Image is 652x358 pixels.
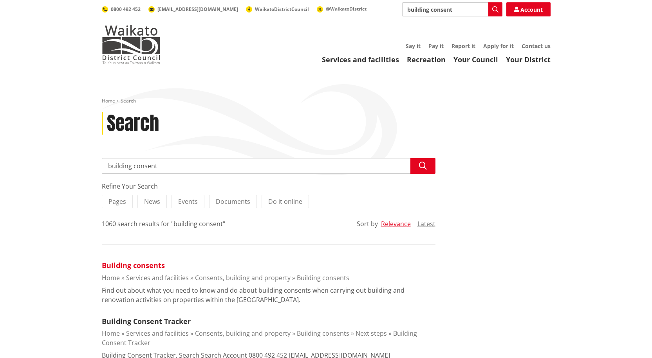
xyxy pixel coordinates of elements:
div: Sort by [357,219,378,228]
h1: Search [107,112,159,135]
span: [EMAIL_ADDRESS][DOMAIN_NAME] [157,6,238,13]
a: Building Consent Tracker [102,329,417,347]
span: Events [178,197,198,206]
a: Recreation [407,55,446,64]
a: Consents, building and property [195,273,291,282]
div: 1060 search results for "building consent" [102,219,225,228]
a: Next steps [356,329,387,338]
a: Contact us [522,42,551,50]
span: Documents [216,197,250,206]
input: Search input [402,2,502,16]
span: Search [121,97,136,104]
a: @WaikatoDistrict [317,5,367,12]
a: WaikatoDistrictCouncil [246,6,309,13]
a: Consents, building and property [195,329,291,338]
a: Pay it [428,42,444,50]
a: Apply for it [483,42,514,50]
a: Building consents [297,329,349,338]
p: Find out about what you need to know and do about building consents when carrying out building an... [102,286,435,304]
nav: breadcrumb [102,98,551,104]
span: News [144,197,160,206]
a: Building Consent Tracker [102,317,191,326]
span: @WaikatoDistrict [326,5,367,12]
a: Home [102,329,120,338]
a: Home [102,97,115,104]
a: Your Council [453,55,498,64]
div: Refine Your Search [102,182,435,191]
span: WaikatoDistrictCouncil [255,6,309,13]
button: Latest [417,220,435,227]
a: Building consents [297,273,349,282]
span: 0800 492 452 [111,6,141,13]
button: Relevance [381,220,411,227]
a: Building consents [102,261,165,270]
a: [EMAIL_ADDRESS][DOMAIN_NAME] [148,6,238,13]
a: Services and facilities [126,329,189,338]
a: Say it [406,42,421,50]
input: Search input [102,158,435,174]
a: Services and facilities [126,273,189,282]
a: Home [102,273,120,282]
iframe: Messenger Launcher [616,325,644,353]
span: Pages [108,197,126,206]
a: Services and facilities [322,55,399,64]
a: Report it [452,42,475,50]
span: Do it online [268,197,302,206]
img: Waikato District Council - Te Kaunihera aa Takiwaa o Waikato [102,25,161,64]
a: Your District [506,55,551,64]
a: Account [506,2,551,16]
a: 0800 492 452 [102,6,141,13]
